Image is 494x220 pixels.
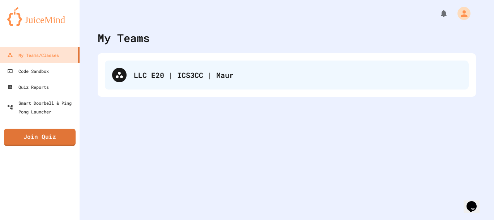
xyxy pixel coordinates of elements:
div: My Notifications [426,7,450,20]
div: LLC E20 | ICS3CC | Maur [105,61,469,90]
iframe: chat widget [464,191,487,213]
div: My Teams/Classes [7,51,59,59]
img: logo-orange.svg [7,7,72,26]
div: My Teams [98,30,150,46]
div: LLC E20 | ICS3CC | Maur [134,70,461,80]
a: Join Quiz [4,129,76,146]
div: Quiz Reports [7,83,49,91]
div: Smart Doorbell & Ping Pong Launcher [7,99,77,116]
div: My Account [450,5,472,22]
div: Code Sandbox [7,67,49,75]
